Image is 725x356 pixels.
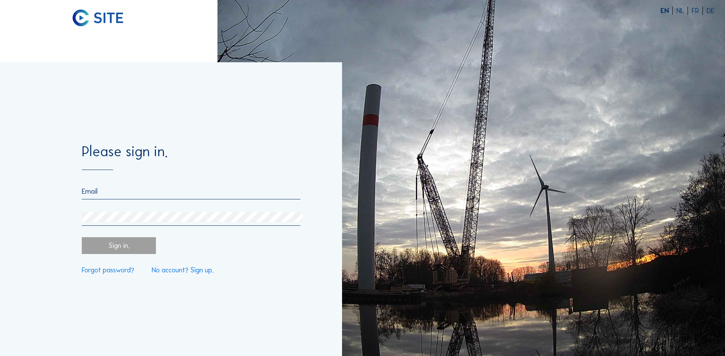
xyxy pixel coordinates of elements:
[152,267,214,273] a: No account? Sign up.
[73,10,123,27] img: C-SITE logo
[692,7,703,14] div: FR
[82,237,156,254] div: Sign in.
[707,7,714,14] div: DE
[660,7,673,14] div: EN
[676,7,688,14] div: NL
[82,187,300,196] input: Email
[82,267,134,273] a: Forgot password?
[82,145,300,170] div: Please sign in.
